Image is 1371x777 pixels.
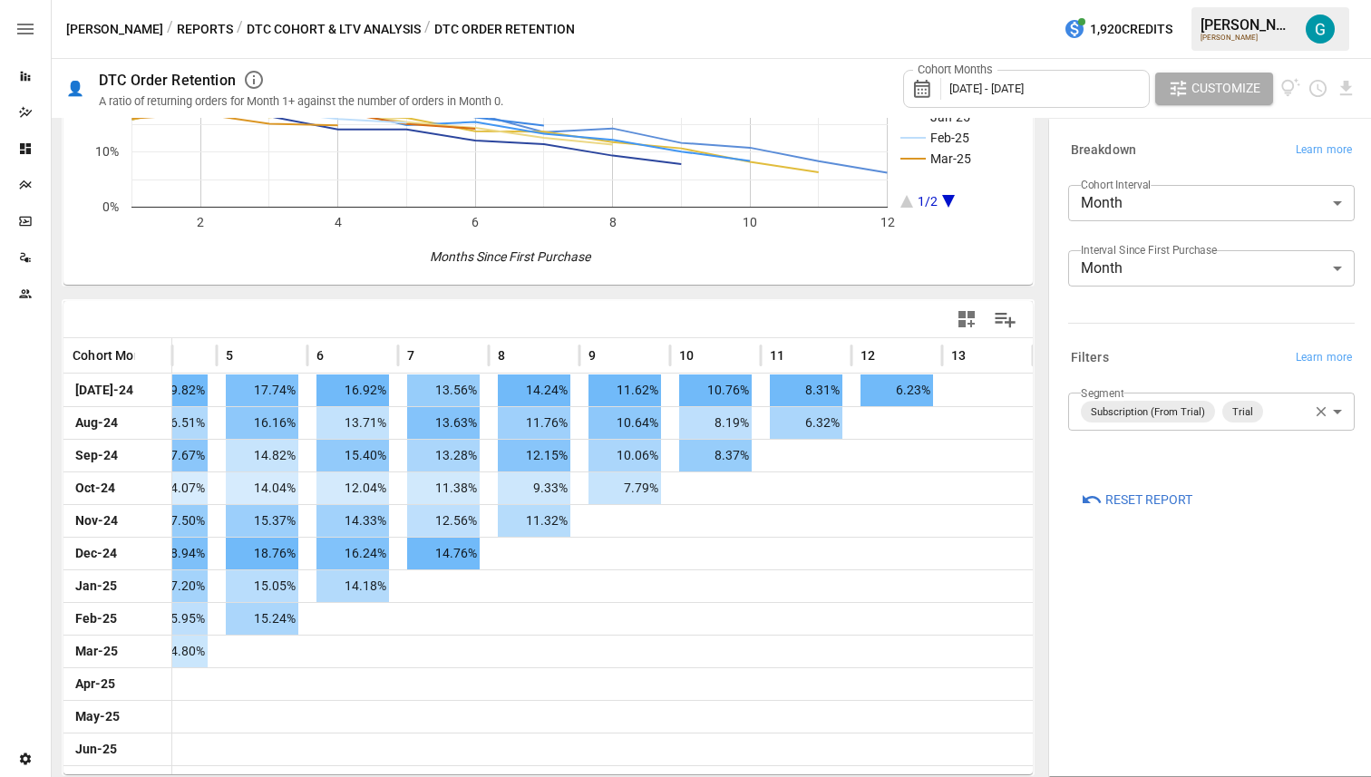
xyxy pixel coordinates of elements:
img: Gavin Acres [1306,15,1335,44]
span: 12 [861,346,875,364]
span: 8 [498,346,505,364]
button: Reports [177,18,233,41]
span: Sep-24 [73,440,121,471]
span: Feb-25 [73,603,120,635]
span: 15.37% [226,505,298,537]
span: 15.24% [226,603,298,635]
div: Month [1068,250,1355,287]
span: Reset Report [1105,489,1192,511]
span: 16.92% [316,374,389,406]
button: DTC Cohort & LTV Analysis [247,18,421,41]
span: 13.71% [316,407,389,439]
button: Sort [695,343,721,368]
span: 17.74% [226,374,298,406]
span: 12.04% [316,472,389,504]
button: View documentation [1280,73,1301,105]
span: Nov-24 [73,505,121,537]
span: 11 [770,346,784,364]
text: 2 [197,215,204,229]
button: Reset Report [1068,483,1205,516]
span: 15.40% [316,440,389,471]
button: Sort [507,343,532,368]
button: Schedule report [1308,78,1328,99]
span: 18.76% [226,538,298,569]
span: Subscription (From Trial) [1084,402,1212,422]
button: Manage Columns [985,299,1026,340]
div: Month [1068,185,1355,221]
button: Sort [416,343,442,368]
span: 9 [588,346,596,364]
span: 14.76% [407,538,480,569]
span: 12.15% [498,440,570,471]
button: Sort [137,343,162,368]
span: Learn more [1296,141,1352,160]
button: Sort [326,343,351,368]
span: 9.33% [498,472,570,504]
span: May-25 [73,701,122,733]
span: Customize [1191,77,1260,100]
div: [PERSON_NAME] [1201,16,1295,34]
label: Interval Since First Purchase [1081,242,1217,257]
span: Mar-25 [73,636,121,667]
span: Dec-24 [73,538,120,569]
span: Jun-25 [73,733,120,765]
span: 10.06% [588,440,661,471]
span: 6.32% [770,407,842,439]
span: 13.63% [407,407,480,439]
span: 13 [951,346,966,364]
span: 8.19% [679,407,752,439]
button: 1,920Credits [1056,13,1180,46]
text: 10 [743,215,757,229]
text: 10% [95,144,119,159]
label: Segment [1081,385,1123,401]
span: 12.56% [407,505,480,537]
span: 7 [407,346,414,364]
span: 13.28% [407,440,480,471]
label: Cohort Interval [1081,177,1151,192]
text: Feb-25 [930,131,969,145]
button: Customize [1155,73,1273,105]
span: 14.18% [316,570,389,602]
span: 7.79% [588,472,661,504]
div: / [424,18,431,41]
span: 13.56% [407,374,480,406]
span: 11.62% [588,374,661,406]
h6: Filters [1071,348,1109,368]
text: 0% [102,199,119,214]
span: [DATE]-24 [73,374,136,406]
text: 8 [609,215,617,229]
button: Sort [235,343,260,368]
span: 8.37% [679,440,752,471]
h6: Breakdown [1071,141,1136,160]
div: / [237,18,243,41]
span: Apr-25 [73,668,118,700]
span: 11.32% [498,505,570,537]
div: / [167,18,173,41]
span: 6.23% [861,374,933,406]
span: 14.24% [498,374,570,406]
span: Learn more [1296,349,1352,367]
span: 14.82% [226,440,298,471]
span: 6 [316,346,324,364]
label: Cohort Months [913,62,997,78]
button: Download report [1336,78,1356,99]
button: Sort [598,343,623,368]
span: 16.16% [226,407,298,439]
button: [PERSON_NAME] [66,18,163,41]
text: 6 [472,215,479,229]
span: 10.64% [588,407,661,439]
span: 10.76% [679,374,752,406]
text: Mar-25 [930,151,971,166]
div: DTC Order Retention [99,72,236,89]
span: [DATE] - [DATE] [949,82,1024,95]
span: 1,920 Credits [1090,18,1172,41]
text: Months Since First Purchase [430,249,592,264]
span: 14.33% [316,505,389,537]
div: [PERSON_NAME] [1201,34,1295,42]
span: 16.24% [316,538,389,569]
span: 15.05% [226,570,298,602]
button: Sort [967,343,993,368]
span: Cohort Month [73,346,153,364]
div: 👤 [66,80,84,97]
